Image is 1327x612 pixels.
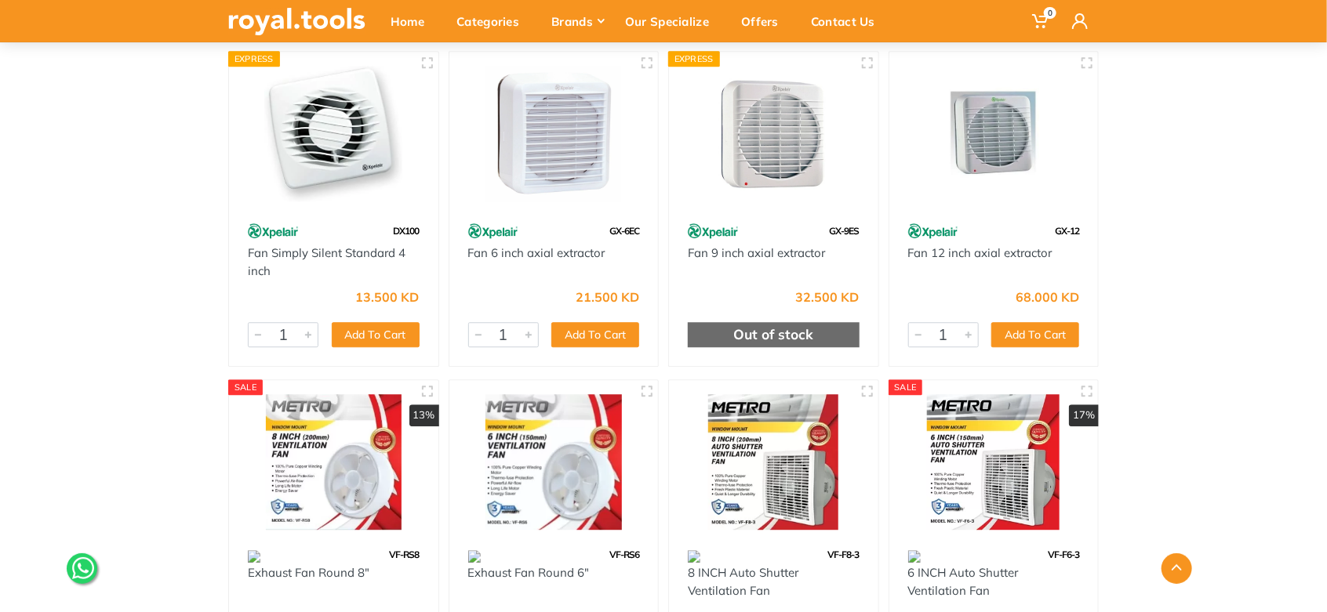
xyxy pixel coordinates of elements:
span: VF-RS6 [609,549,639,560]
div: 68.000 KD [1016,291,1079,303]
div: 13.500 KD [356,291,420,303]
div: Categories [445,5,540,38]
img: 80.webp [688,217,739,244]
a: 8 INCH Auto Shutter Ventilation Fan [688,565,798,598]
div: Our Specialize [614,5,730,38]
img: royal.tools Logo [228,8,365,35]
div: Express [668,51,720,67]
div: Express [228,51,280,67]
a: Fan Simply Silent Standard 4 inch [248,245,405,278]
span: 0 [1044,7,1056,19]
img: Royal Tools - Exhaust Fan Round 8 [243,394,424,530]
img: 135.webp [908,550,921,563]
div: 13% [409,404,439,426]
div: Home [380,5,445,38]
div: Offers [730,5,800,38]
span: VF-RS8 [390,549,420,560]
button: Add To Cart [332,322,420,347]
span: DX100 [394,225,420,237]
button: Add To Cart [551,322,639,347]
button: Add To Cart [991,322,1079,347]
span: GX-12 [1055,225,1079,237]
img: Royal Tools - Fan Simply Silent Standard 4 inch [243,66,424,201]
a: Fan 6 inch axial extractor [468,245,605,260]
img: Royal Tools - 8 INCH Auto Shutter Ventilation Fan [683,394,864,530]
div: SALE [889,379,923,395]
span: VF-F6-3 [1048,549,1079,560]
img: Royal Tools - 6 INCH Auto Shutter Ventilation Fan [903,394,1085,530]
img: 80.webp [908,217,959,244]
img: 135.webp [248,550,260,563]
div: 17% [1069,404,1099,426]
div: 32.500 KD [796,291,860,303]
span: VF-F8-3 [828,549,860,560]
div: SALE [228,379,263,395]
span: GX-6EC [609,225,639,237]
img: Royal Tools - Fan 12 inch axial extractor [903,66,1085,201]
div: Out of stock [688,322,860,347]
img: Royal Tools - Fan 9 inch axial extractor [683,66,864,201]
div: Brands [540,5,614,38]
a: Fan 9 inch axial extractor [688,245,825,260]
img: Royal Tools - Exhaust Fan Round 6 [464,394,645,530]
img: Royal Tools - Fan 6 inch axial extractor [464,66,645,201]
img: 135.webp [688,550,700,563]
img: 135.webp [468,550,481,563]
img: 80.webp [248,217,299,244]
img: 80.webp [468,217,519,244]
div: Contact Us [800,5,896,38]
span: GX-9ES [830,225,860,237]
div: 21.500 KD [576,291,639,303]
a: 6 INCH Auto Shutter Ventilation Fan [908,565,1019,598]
a: Fan 12 inch axial extractor [908,245,1053,260]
